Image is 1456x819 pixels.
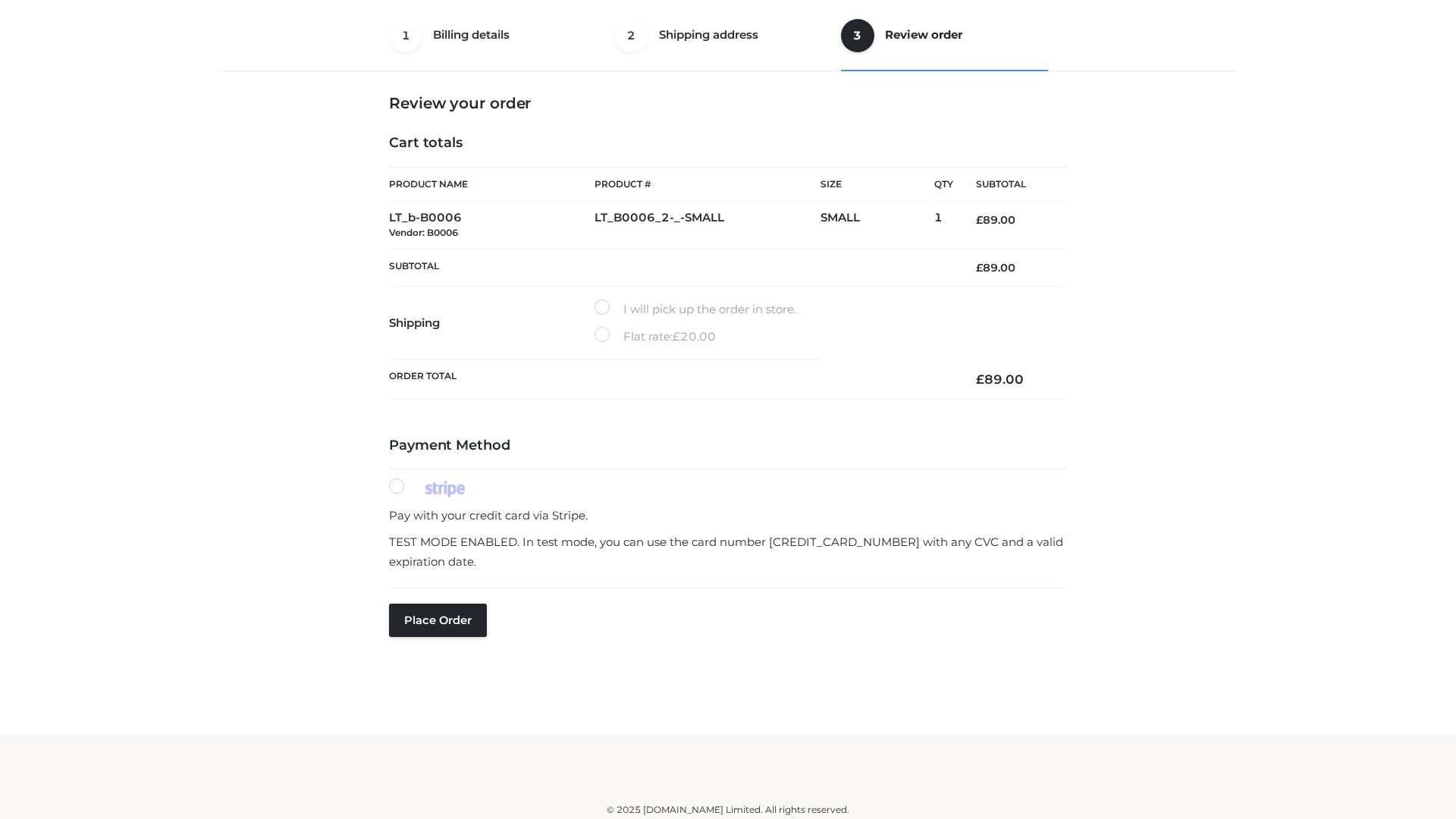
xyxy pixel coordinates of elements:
span: £ [673,329,680,344]
h3: Review your order [389,94,1067,112]
span: £ [976,372,984,387]
bdi: 20.00 [673,329,716,344]
th: Qty [934,167,953,202]
th: Shipping [389,287,595,359]
bdi: 89.00 [976,213,1015,227]
h4: Cart totals [389,135,1067,152]
button: Place order [389,604,487,637]
th: Product # [595,167,821,202]
th: Product Name [389,167,595,202]
th: Size [821,168,927,202]
label: I will pick up the order in store. [595,300,796,319]
div: © 2025 [DOMAIN_NAME] Limited. All rights reserved. [225,802,1231,817]
td: 1 [934,202,953,249]
td: SMALL [821,202,934,249]
th: Subtotal [389,249,953,286]
td: LT_b-B0006 [389,202,595,249]
span: £ [976,261,983,275]
h4: Payment Method [389,438,1067,454]
bdi: 89.00 [976,261,1015,275]
bdi: 89.00 [976,372,1024,387]
th: Order Total [389,359,953,400]
p: TEST MODE ENABLED. In test mode, you can use the card number [CREDIT_CARD_NUMBER] with any CVC an... [389,532,1067,571]
td: LT_B0006_2-_-SMALL [595,202,821,249]
th: Subtotal [953,168,1067,202]
p: Pay with your credit card via Stripe. [389,506,1067,526]
small: Vendor: B0006 [389,227,458,238]
label: Flat rate: [595,327,716,347]
span: £ [976,213,983,227]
